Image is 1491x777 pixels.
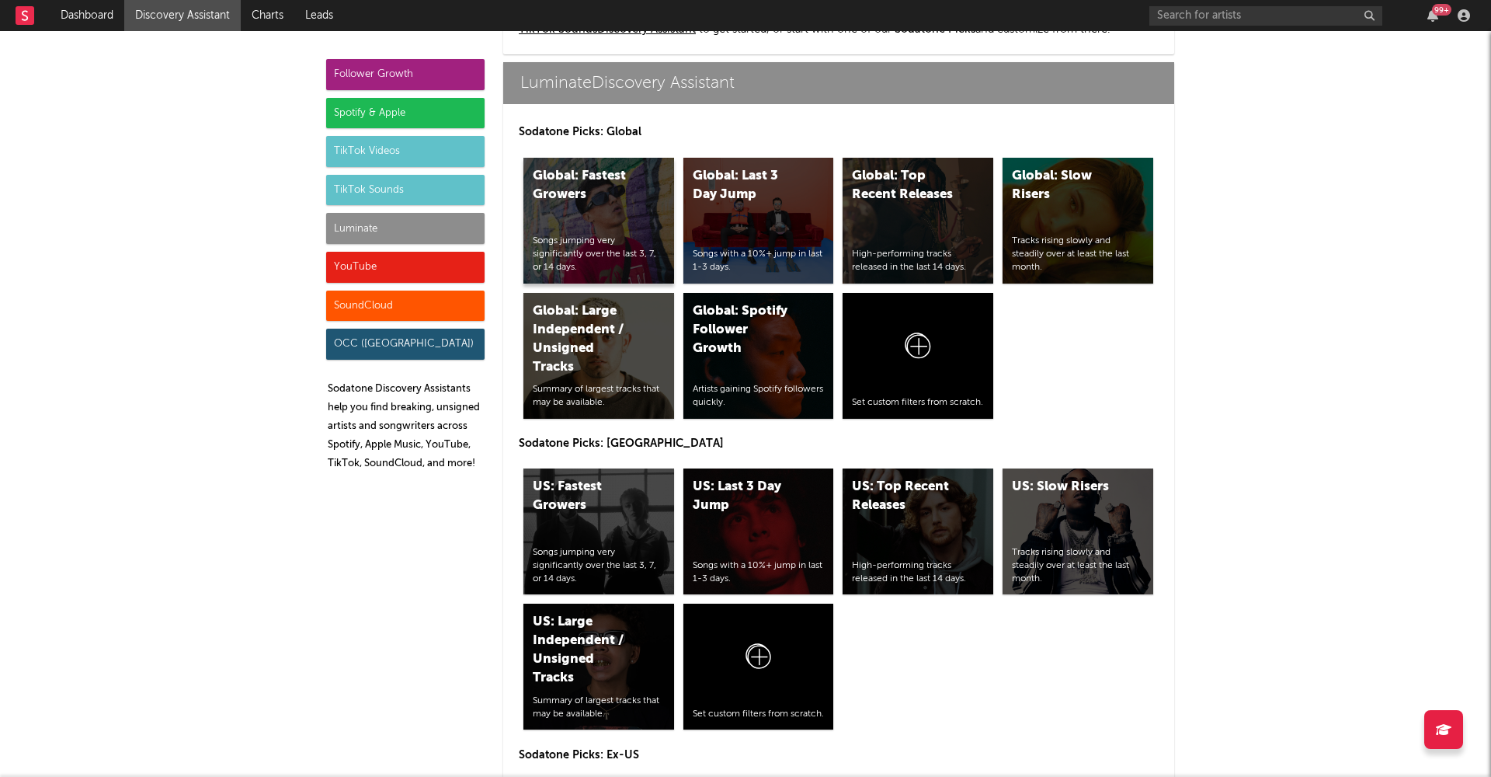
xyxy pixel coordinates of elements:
a: US: Top Recent ReleasesHigh-performing tracks released in the last 14 days. [843,469,993,594]
div: 99 + [1432,4,1451,16]
input: Search for artists [1149,6,1382,26]
div: Global: Last 3 Day Jump [693,167,798,204]
div: Global: Large Independent / Unsigned Tracks [533,302,638,377]
div: US: Slow Risers [1012,478,1117,497]
div: US: Top Recent Releases [852,478,958,515]
div: Summary of largest tracks that may be available. [533,695,665,721]
div: Tracks rising slowly and steadily over at least the last month. [1012,546,1144,585]
a: Global: Large Independent / Unsigned TracksSummary of largest tracks that may be available. [523,293,674,419]
a: Set custom filters from scratch. [683,604,834,730]
div: TikTok Videos [326,136,485,167]
div: High-performing tracks released in the last 14 days. [852,559,984,586]
div: YouTube [326,252,485,283]
div: TikTok Sounds [326,175,485,206]
div: Artists gaining Spotify followers quickly. [693,383,825,409]
a: TikTok SoundsDiscovery Assistant [519,24,696,35]
div: Global: Fastest Growers [533,167,638,204]
a: US: Slow RisersTracks rising slowly and steadily over at least the last month. [1003,469,1153,594]
div: Songs jumping very significantly over the last 3, 7, or 14 days. [533,235,665,274]
div: Songs with a 10%+ jump in last 1-3 days. [693,248,825,274]
a: Global: Spotify Follower GrowthArtists gaining Spotify followers quickly. [683,293,834,419]
a: US: Last 3 Day JumpSongs with a 10%+ jump in last 1-3 days. [683,469,834,594]
div: Spotify & Apple [326,98,485,129]
button: 99+ [1427,9,1438,22]
div: Songs with a 10%+ jump in last 1-3 days. [693,559,825,586]
div: Global: Spotify Follower Growth [693,302,798,358]
div: Set custom filters from scratch. [693,708,825,721]
div: SoundCloud [326,291,485,322]
a: Set custom filters from scratch. [843,293,993,419]
div: Global: Slow Risers [1012,167,1117,204]
div: US: Large Independent / Unsigned Tracks [533,613,638,688]
div: US: Fastest Growers [533,478,638,515]
p: Sodatone Picks: [GEOGRAPHIC_DATA] [519,434,1159,453]
a: Global: Slow RisersTracks rising slowly and steadily over at least the last month. [1003,158,1153,284]
div: Follower Growth [326,59,485,90]
a: US: Large Independent / Unsigned TracksSummary of largest tracks that may be available. [523,604,674,730]
a: Global: Last 3 Day JumpSongs with a 10%+ jump in last 1-3 days. [683,158,834,284]
a: Global: Fastest GrowersSongs jumping very significantly over the last 3, 7, or 14 days. [523,158,674,284]
div: Luminate [326,213,485,244]
div: Global: Top Recent Releases [852,167,958,204]
div: US: Last 3 Day Jump [693,478,798,515]
div: Songs jumping very significantly over the last 3, 7, or 14 days. [533,546,665,585]
div: OCC ([GEOGRAPHIC_DATA]) [326,329,485,360]
div: Set custom filters from scratch. [852,396,984,409]
p: Sodatone Picks: Ex-US [519,746,1159,765]
div: High-performing tracks released in the last 14 days. [852,248,984,274]
p: Sodatone Picks: Global [519,123,1159,141]
a: US: Fastest GrowersSongs jumping very significantly over the last 3, 7, or 14 days. [523,469,674,594]
p: Sodatone Discovery Assistants help you find breaking, unsigned artists and songwriters across Spo... [328,380,485,473]
span: Sodatone Picks [895,24,975,35]
a: LuminateDiscovery Assistant [503,62,1174,104]
div: Tracks rising slowly and steadily over at least the last month. [1012,235,1144,274]
div: Summary of largest tracks that may be available. [533,383,665,409]
a: Global: Top Recent ReleasesHigh-performing tracks released in the last 14 days. [843,158,993,284]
